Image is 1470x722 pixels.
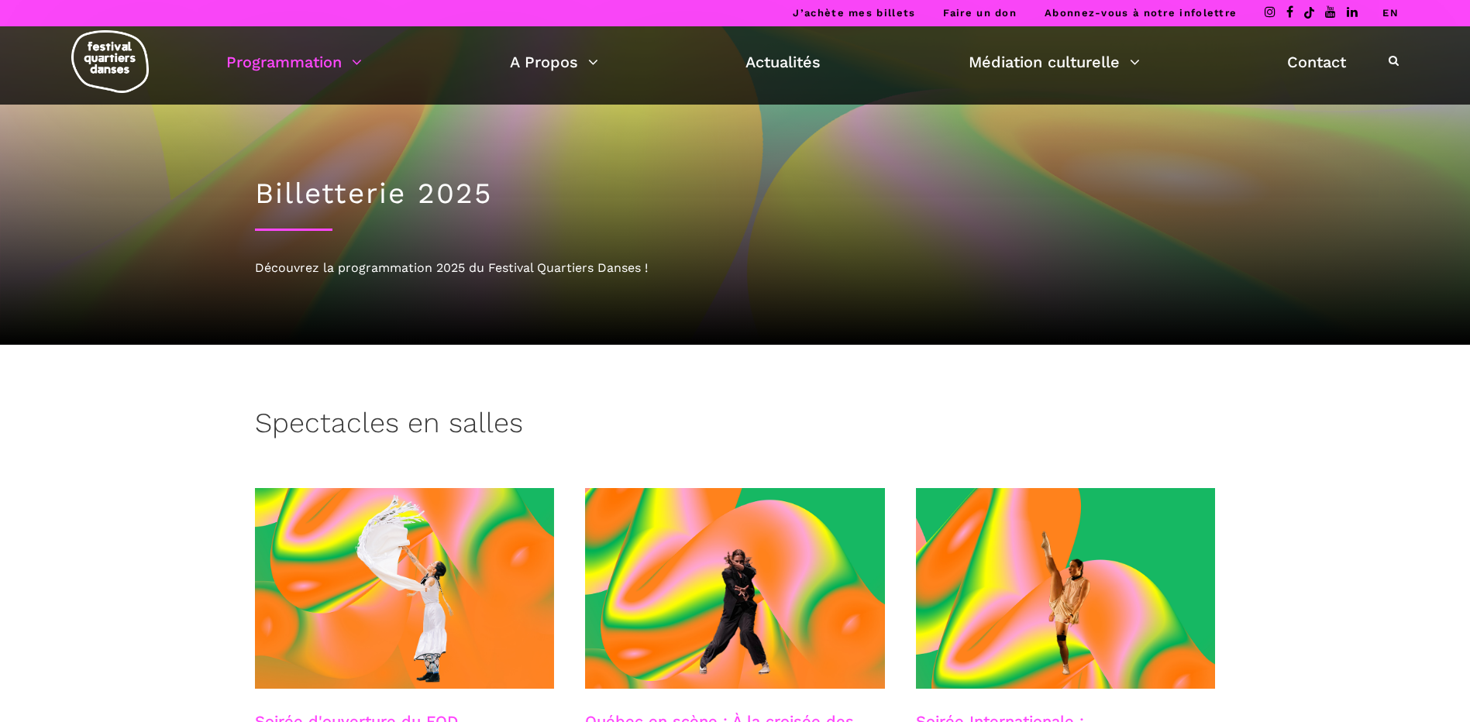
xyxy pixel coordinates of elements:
a: Programmation [226,49,362,75]
a: Abonnez-vous à notre infolettre [1045,7,1237,19]
h3: Spectacles en salles [255,407,523,445]
a: Actualités [745,49,821,75]
a: Faire un don [943,7,1017,19]
a: Médiation culturelle [969,49,1140,75]
a: J’achète mes billets [793,7,915,19]
a: EN [1382,7,1399,19]
h1: Billetterie 2025 [255,177,1216,211]
a: Contact [1287,49,1346,75]
div: Découvrez la programmation 2025 du Festival Quartiers Danses ! [255,258,1216,278]
a: A Propos [510,49,598,75]
img: logo-fqd-med [71,30,149,93]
